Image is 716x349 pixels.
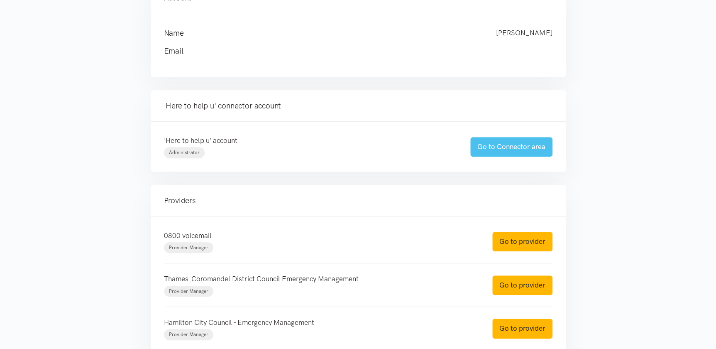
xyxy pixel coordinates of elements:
span: Provider Manager [169,288,208,294]
p: Hamilton City Council - Emergency Management [164,317,476,328]
a: Go to Connector area [470,137,552,157]
p: Thames-Coromandel District Council Emergency Management [164,273,476,285]
h4: 'Here to help u' connector account [164,100,552,112]
span: Provider Manager [169,332,208,337]
h4: Name [164,27,479,39]
p: 'Here to help u' account [164,135,454,146]
span: Provider Manager [169,245,208,251]
span: Administrator [169,150,200,155]
a: Go to provider [492,275,552,295]
p: 0800 voicemail [164,230,476,241]
h4: Email [164,45,536,57]
a: Go to provider [492,319,552,338]
h4: Providers [164,195,552,206]
div: [PERSON_NAME] [488,27,561,39]
a: Go to provider [492,232,552,251]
